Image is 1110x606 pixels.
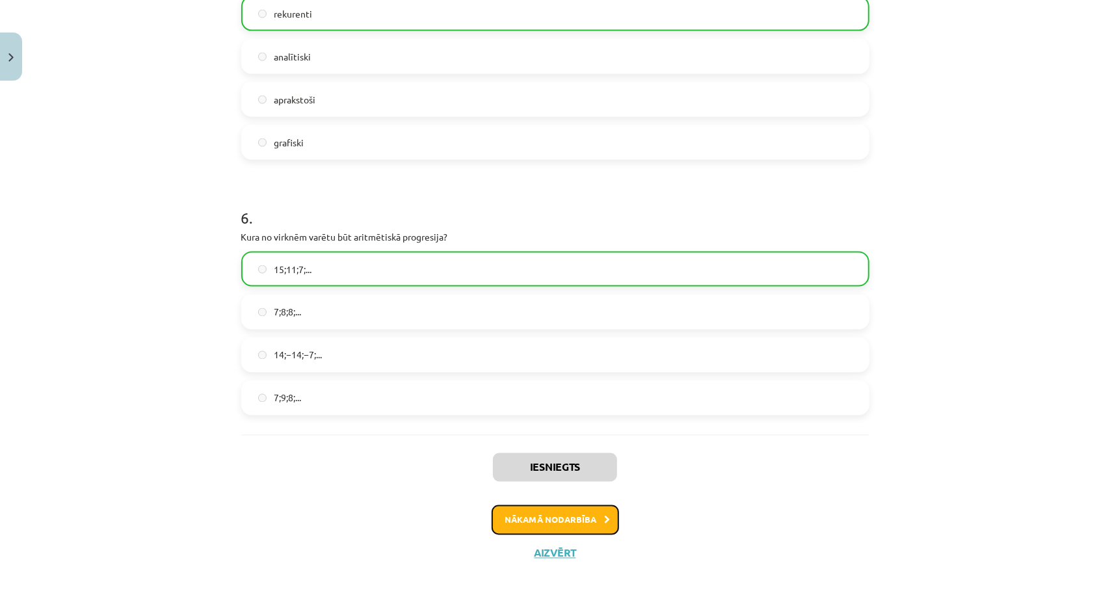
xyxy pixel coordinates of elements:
span: 14;−14;−7;... [274,349,323,362]
p: Kura no virknēm varētu būt aritmētiskā progresija? [241,230,869,244]
span: 7;9;8;... [274,391,302,405]
span: analītiski [274,50,311,64]
input: analītiski [258,53,267,61]
input: 15;11;7;... [258,265,267,274]
input: 7;8;8;... [258,308,267,317]
span: rekurenti [274,7,313,21]
button: Iesniegts [493,453,617,482]
h1: 6 . [241,186,869,226]
input: rekurenti [258,10,267,18]
span: aprakstoši [274,93,316,107]
button: Nākamā nodarbība [492,505,619,535]
span: 7;8;8;... [274,306,302,319]
input: aprakstoši [258,96,267,104]
input: 7;9;8;... [258,394,267,402]
img: icon-close-lesson-0947bae3869378f0d4975bcd49f059093ad1ed9edebbc8119c70593378902aed.svg [8,53,14,62]
input: grafiski [258,138,267,147]
input: 14;−14;−7;... [258,351,267,360]
button: Aizvērt [531,547,580,560]
span: 15;11;7;... [274,263,312,276]
span: grafiski [274,136,304,150]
